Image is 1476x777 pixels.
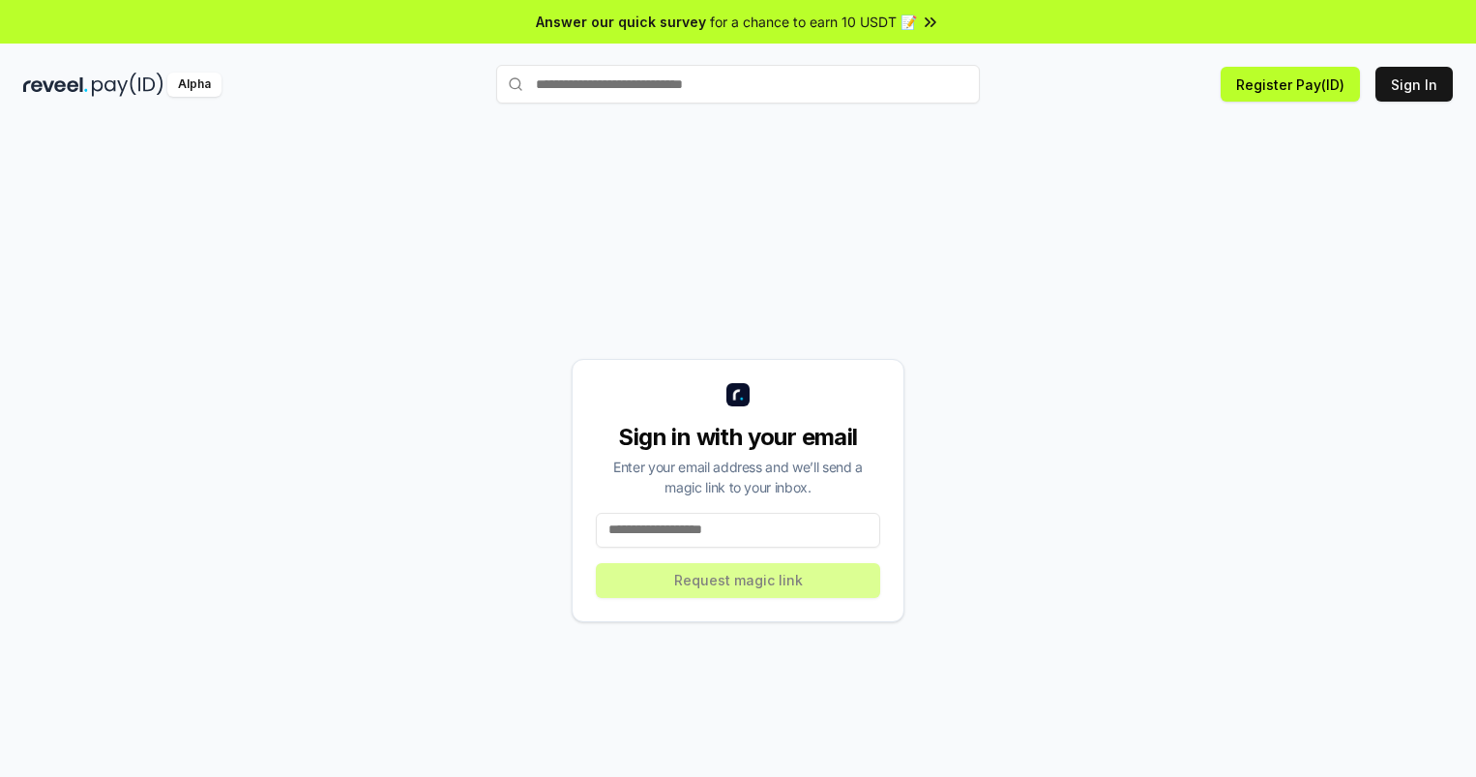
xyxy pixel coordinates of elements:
img: reveel_dark [23,73,88,97]
button: Register Pay(ID) [1221,67,1360,102]
div: Sign in with your email [596,422,880,453]
span: for a chance to earn 10 USDT 📝 [710,12,917,32]
img: pay_id [92,73,163,97]
span: Answer our quick survey [536,12,706,32]
img: logo_small [726,383,750,406]
div: Alpha [167,73,221,97]
button: Sign In [1375,67,1453,102]
div: Enter your email address and we’ll send a magic link to your inbox. [596,457,880,497]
